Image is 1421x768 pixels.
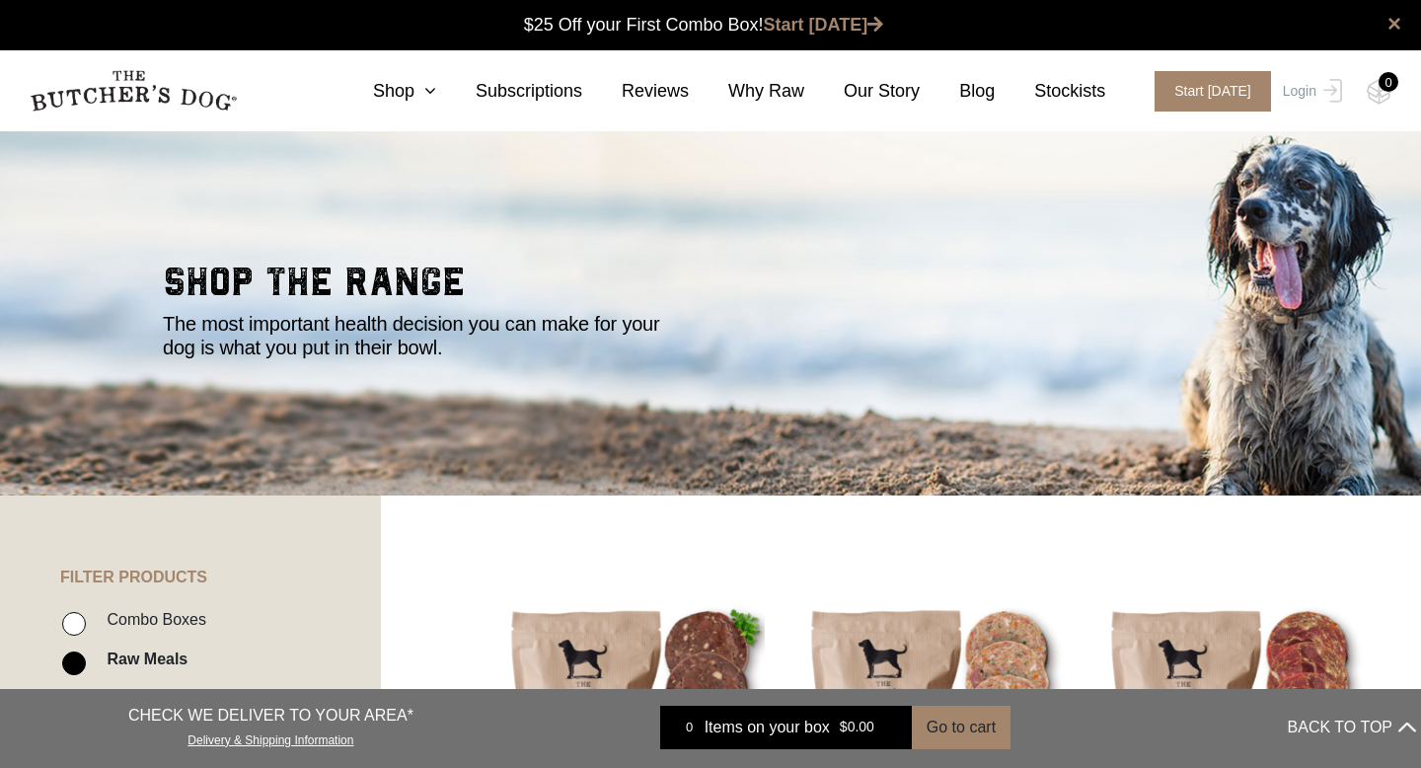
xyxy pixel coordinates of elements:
[1367,79,1391,105] img: TBD_Cart-Empty.png
[1278,71,1342,112] a: Login
[675,718,705,737] div: 0
[582,78,689,105] a: Reviews
[705,716,830,739] span: Items on your box
[689,78,804,105] a: Why Raw
[912,706,1010,749] button: Go to cart
[163,312,686,359] p: The most important health decision you can make for your dog is what you put in their bowl.
[764,15,884,35] a: Start [DATE]
[995,78,1105,105] a: Stockists
[920,78,995,105] a: Blog
[1387,12,1401,36] a: close
[163,263,1258,312] h2: shop the range
[660,706,912,749] a: 0 Items on your box $0.00
[840,720,848,735] span: $
[97,646,187,672] label: Raw Meals
[840,720,874,735] bdi: 0.00
[97,685,151,712] label: Treats
[187,729,353,747] a: Delivery & Shipping Information
[1288,704,1416,751] button: BACK TO TOP
[1379,72,1398,92] div: 0
[436,78,582,105] a: Subscriptions
[1135,71,1278,112] a: Start [DATE]
[1155,71,1271,112] span: Start [DATE]
[334,78,436,105] a: Shop
[804,78,920,105] a: Our Story
[128,704,413,728] p: CHECK WE DELIVER TO YOUR AREA*
[97,606,206,633] label: Combo Boxes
